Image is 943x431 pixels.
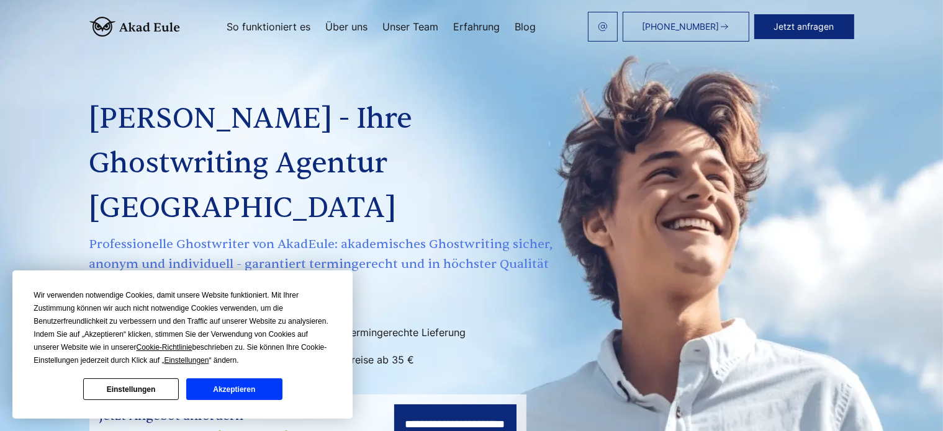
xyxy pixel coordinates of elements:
a: Über uns [325,22,368,32]
img: logo [89,17,180,37]
li: Preise ab 35 € [325,350,554,370]
span: Cookie-Richtlinie [137,343,192,352]
span: [PHONE_NUMBER] [643,22,720,32]
span: Professionelle Ghostwriter von AkadEule: akademisches Ghostwriting sicher, anonym und individuell... [89,234,556,294]
a: Erfahrung [453,22,500,32]
a: [PHONE_NUMBER] [623,12,749,42]
button: Jetzt anfragen [754,14,854,39]
li: Termingerechte Lieferung [325,322,554,342]
button: Akzeptieren [186,378,282,400]
div: Wir verwenden notwendige Cookies, damit unsere Website funktioniert. Mit Ihrer Zustimmung können ... [34,289,332,367]
button: Einstellungen [83,378,179,400]
span: Einstellungen [164,356,209,365]
div: Cookie Consent Prompt [12,270,353,419]
a: So funktioniert es [227,22,310,32]
a: Blog [515,22,536,32]
h1: [PERSON_NAME] - Ihre Ghostwriting Agentur [GEOGRAPHIC_DATA] [89,97,556,231]
a: Unser Team [382,22,438,32]
img: email [598,22,608,32]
